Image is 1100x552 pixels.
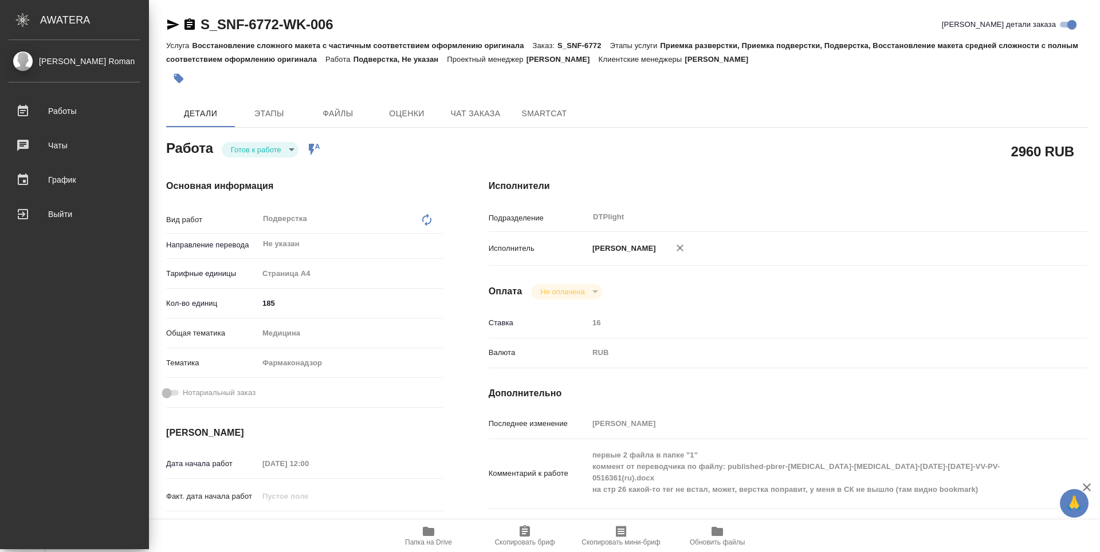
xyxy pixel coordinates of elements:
p: Валюта [489,347,588,358]
p: Дата начала работ [166,458,258,470]
button: Обновить файлы [669,520,765,552]
span: Файлы [311,107,366,121]
div: Фармаконадзор [258,353,443,373]
div: RUB [588,343,1038,362]
a: График [3,165,146,194]
span: Скопировать мини-бриф [582,538,660,546]
div: Медицина [258,324,443,343]
p: Услуга [166,41,192,50]
button: Скопировать бриф [477,520,573,552]
p: Последнее изменение [489,418,588,429]
p: Проектный менеджер [447,55,526,64]
p: Подверстка, Не указан [353,55,447,64]
button: Скопировать ссылку для ЯМессенджера [166,18,180,31]
p: Восстановление сложного макета с частичным соответствием оформлению оригинала [192,41,532,50]
p: Заказ: [533,41,557,50]
span: Детали [173,107,228,121]
span: Этапы [242,107,297,121]
h4: Оплата [489,285,522,298]
button: Скопировать мини-бриф [573,520,669,552]
span: Нотариальный заказ [183,387,256,399]
input: Пустое поле [588,314,1038,331]
a: Выйти [3,200,146,228]
div: Готов к работе [531,284,602,299]
div: Готов к работе [222,142,298,157]
p: Направление перевода [166,239,258,251]
p: Ставка [489,317,588,329]
div: Выйти [9,206,140,223]
p: Подразделение [489,212,588,224]
button: Готов к работе [227,145,285,155]
div: Страница А4 [258,264,443,283]
span: Обновить файлы [690,538,745,546]
div: Чаты [9,137,140,154]
button: Добавить тэг [166,66,191,91]
p: S_SNF-6772 [557,41,610,50]
p: [PERSON_NAME] [588,243,656,254]
h4: Основная информация [166,179,443,193]
span: SmartCat [517,107,572,121]
div: [PERSON_NAME] Roman [9,55,140,68]
button: Папка на Drive [380,520,477,552]
a: S_SNF-6772-WK-006 [201,17,333,32]
textarea: первые 2 файла в папке "1" коммент от переводчика по файлу: published-pbrer-[MEDICAL_DATA]-[MEDIC... [588,445,1038,499]
h4: [PERSON_NAME] [166,426,443,440]
div: График [9,171,140,188]
p: Тематика [166,357,258,369]
span: Чат заказа [448,107,503,121]
p: Кол-во единиц [166,298,258,309]
p: Факт. дата начала работ [166,491,258,502]
button: Не оплачена [537,287,588,297]
span: Папка на Drive [405,538,452,546]
span: 🙏 [1064,491,1084,515]
input: Пустое поле [588,415,1038,432]
h2: Работа [166,137,213,157]
input: ✎ Введи что-нибудь [258,295,443,312]
h4: Исполнители [489,179,1087,193]
p: Работа [325,55,353,64]
span: [PERSON_NAME] детали заказа [942,19,1056,30]
div: Работы [9,102,140,120]
p: Этапы услуги [610,41,661,50]
input: Пустое поле [258,518,359,534]
button: Удалить исполнителя [667,235,693,261]
button: Скопировать ссылку [183,18,197,31]
a: Чаты [3,131,146,160]
p: [PERSON_NAME] [685,55,757,64]
input: Пустое поле [258,488,359,504]
a: Работы [3,97,146,125]
h2: 2960 RUB [1011,141,1074,161]
h4: Дополнительно [489,387,1087,400]
span: Скопировать бриф [494,538,555,546]
button: 🙏 [1060,489,1089,518]
p: Исполнитель [489,243,588,254]
p: Комментарий к работе [489,468,588,479]
p: Тарифные единицы [166,268,258,279]
p: Вид работ [166,214,258,226]
p: Общая тематика [166,328,258,339]
input: Пустое поле [258,455,359,472]
p: Клиентские менеджеры [599,55,685,64]
span: Оценки [379,107,434,121]
div: AWATERA [40,9,149,31]
textarea: /Clients/Sanofi/Orders/S_SNF-6772/DTP/S_SNF-6772-WK-006 [588,515,1038,534]
p: [PERSON_NAME] [527,55,599,64]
